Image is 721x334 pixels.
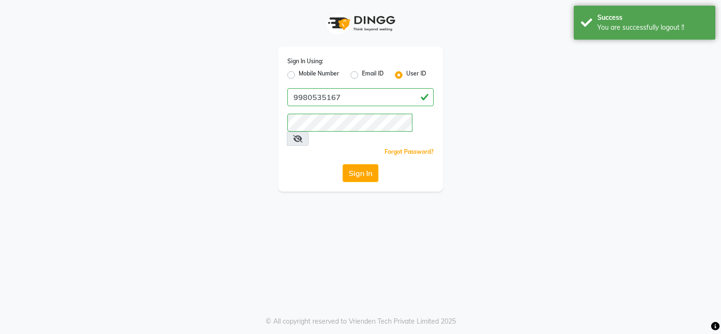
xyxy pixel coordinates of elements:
[287,57,323,66] label: Sign In Using:
[406,69,426,81] label: User ID
[597,23,708,33] div: You are successfully logout !!
[385,148,434,155] a: Forgot Password?
[287,114,412,132] input: Username
[597,13,708,23] div: Success
[323,9,398,37] img: logo1.svg
[299,69,339,81] label: Mobile Number
[362,69,384,81] label: Email ID
[287,88,434,106] input: Username
[343,164,378,182] button: Sign In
